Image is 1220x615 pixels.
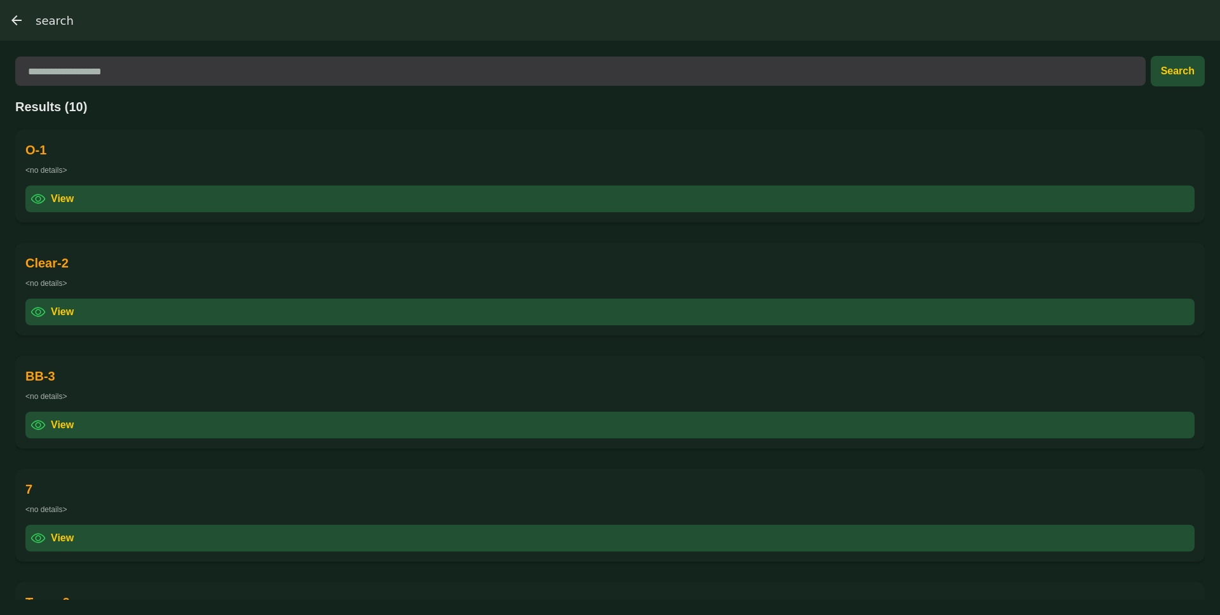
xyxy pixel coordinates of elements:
[25,479,32,499] div: 7
[25,278,1195,288] div: <no details>
[1161,64,1195,79] div: Search
[7,11,26,30] a: (tabs), back
[36,14,74,27] h1: search
[25,165,1195,175] div: <no details>
[30,417,46,433] div: 
[51,531,74,546] div: View
[25,366,55,386] div: BB-3
[30,530,46,546] div: 
[25,592,70,612] div: Temp-2
[15,97,1205,117] div: Results (10)
[30,304,46,320] div: 
[1151,56,1205,86] button: Search
[25,253,69,273] div: Clear-2
[25,140,46,160] div: O-1
[51,304,74,320] div: View
[51,417,74,433] div: View
[30,191,46,207] div: 
[25,391,1195,402] div: <no details>
[25,504,1195,515] div: <no details>
[51,191,74,206] div: View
